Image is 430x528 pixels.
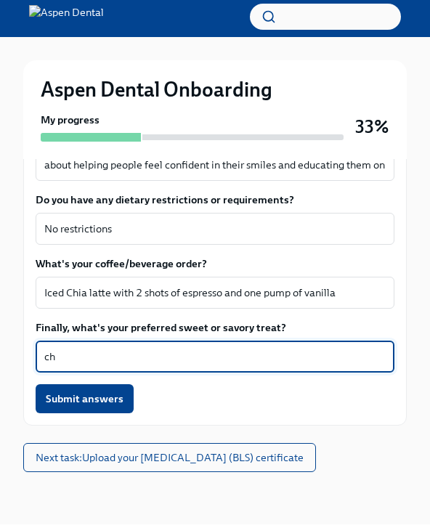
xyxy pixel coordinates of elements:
[36,324,394,338] label: Finally, what's your preferred sweet or savory treat?
[44,288,386,305] textarea: Iced Chia latte with 2 shots of espresso and one pump of vanilla
[44,224,386,241] textarea: No restrictions
[23,447,316,476] button: Next task:Upload your [MEDICAL_DATA] (BLS) certificate
[36,260,394,275] label: What's your coffee/beverage order?
[44,352,386,369] textarea: che
[29,9,104,32] img: Aspen Dental
[36,196,394,211] label: Do you have any dietary restrictions or requirements?
[36,388,134,417] button: Submit answers
[41,116,100,131] strong: My progress
[46,395,123,410] span: Submit answers
[41,81,272,105] h2: Aspen Dental Onboarding
[355,121,389,141] h3: 33%
[36,454,304,468] span: Next task : Upload your [MEDICAL_DATA] (BLS) certificate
